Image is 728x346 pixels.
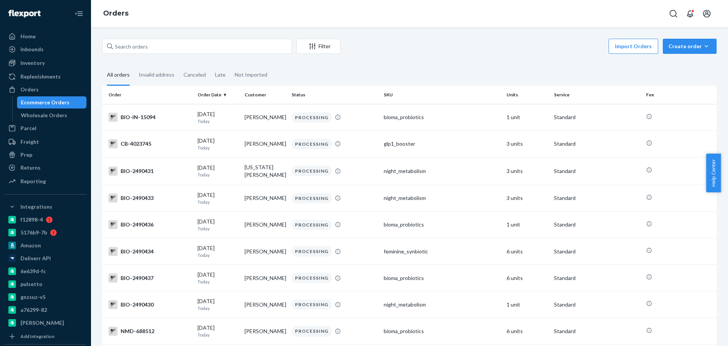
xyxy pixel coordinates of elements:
button: Import Orders [609,39,658,54]
div: glp1_booster [384,140,500,148]
a: 5176b9-7b [5,226,86,239]
div: bioma_probiotics [384,327,500,335]
div: Create order [668,42,711,50]
div: [DATE] [198,297,238,311]
div: BIO-2490436 [108,220,191,229]
button: Create order [663,39,717,54]
td: 1 unit [504,211,551,238]
div: Not Imported [235,65,267,85]
a: Inventory [5,57,86,69]
button: Open Search Box [666,6,681,21]
td: [US_STATE][PERSON_NAME] [242,157,289,185]
div: Parcel [20,124,36,132]
div: Orders [20,86,39,93]
div: Prep [20,151,32,159]
button: Integrations [5,201,86,213]
td: 3 units [504,185,551,211]
div: 5176b9-7b [20,229,47,236]
div: Returns [20,164,41,171]
a: Replenishments [5,71,86,83]
p: Today [198,305,238,311]
div: BIO-2490433 [108,193,191,203]
div: Inventory [20,59,45,67]
div: Add Integration [20,333,54,340]
div: BIO-2490431 [108,167,191,176]
div: [DATE] [198,324,238,338]
a: [PERSON_NAME] [5,317,86,329]
td: [PERSON_NAME] [242,131,289,157]
div: [DATE] [198,271,238,285]
div: PROCESSING [292,273,332,283]
div: BIO-2490434 [108,247,191,256]
a: f12898-4 [5,214,86,226]
a: Deliverr API [5,252,86,264]
th: Order [102,86,195,104]
th: Service [551,86,643,104]
a: Orders [103,9,129,17]
div: 6e639d-fc [20,267,46,275]
div: Reporting [20,178,46,185]
div: PROCESSING [292,193,332,203]
p: Today [198,171,238,178]
a: pulsetto [5,278,86,290]
div: Inbounds [20,46,44,53]
div: CB-4023745 [108,139,191,148]
p: Today [198,332,238,338]
div: [DATE] [198,218,238,232]
a: Prep [5,149,86,161]
div: Customer [245,91,286,98]
th: Units [504,86,551,104]
div: PROCESSING [292,326,332,336]
div: pulsetto [20,280,42,288]
div: PROCESSING [292,220,332,230]
a: Returns [5,162,86,174]
div: Canceled [184,65,206,85]
div: Deliverr API [20,255,51,262]
div: gnzsuz-v5 [20,293,45,301]
div: [DATE] [198,191,238,205]
td: 6 units [504,318,551,344]
a: Wholesale Orders [17,109,87,121]
a: Orders [5,83,86,96]
a: Home [5,30,86,42]
td: 6 units [504,238,551,265]
p: Standard [554,327,640,335]
div: Filter [297,42,340,50]
td: [PERSON_NAME] [242,318,289,344]
td: 3 units [504,157,551,185]
p: Standard [554,248,640,255]
div: feminine_synbiotic [384,248,500,255]
p: Today [198,145,238,151]
div: BIO-IN-15094 [108,113,191,122]
div: BIO-2490437 [108,274,191,283]
img: Flexport logo [8,10,41,17]
div: Home [20,33,36,40]
div: [DATE] [198,110,238,124]
div: [DATE] [198,137,238,151]
a: Inbounds [5,43,86,55]
div: bioma_probiotics [384,221,500,228]
div: Amazon [20,242,41,249]
a: Parcel [5,122,86,134]
th: Status [289,86,381,104]
p: Standard [554,140,640,148]
th: SKU [381,86,504,104]
p: Standard [554,194,640,202]
th: Order Date [195,86,242,104]
a: a76299-82 [5,304,86,316]
a: Ecommerce Orders [17,96,87,109]
div: Invalid address [139,65,174,85]
td: [PERSON_NAME] [242,238,289,265]
button: Help Center [706,154,721,192]
div: Late [215,65,226,85]
p: Standard [554,301,640,308]
button: Open account menu [699,6,714,21]
div: Freight [20,138,39,146]
button: Close Navigation [71,6,86,21]
div: BIO-2490430 [108,300,191,309]
div: All orders [107,65,130,86]
td: [PERSON_NAME] [242,211,289,238]
div: Wholesale Orders [21,112,67,119]
td: [PERSON_NAME] [242,265,289,291]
